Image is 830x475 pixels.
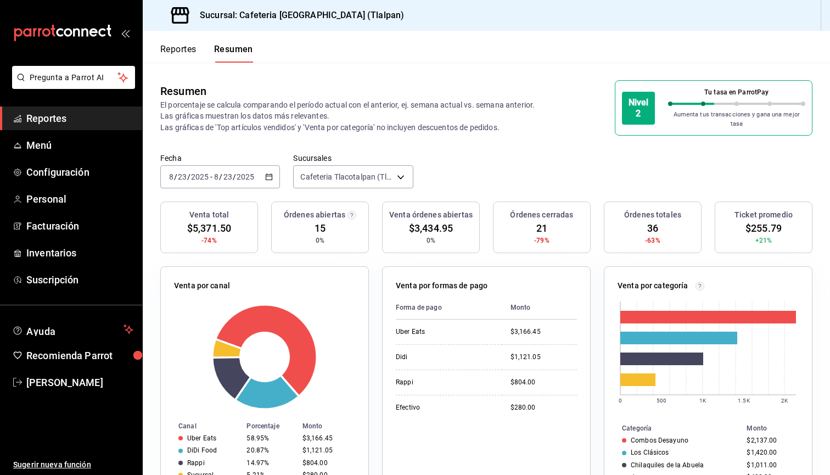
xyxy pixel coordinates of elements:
[26,192,133,206] span: Personal
[396,403,493,412] div: Efectivo
[26,323,119,336] span: Ayuda
[657,398,666,404] text: 500
[511,327,577,337] div: $3,166.45
[734,209,793,221] h3: Ticket promedio
[604,422,742,434] th: Categoría
[191,9,404,22] h3: Sucursal: Cafeteria [GEOGRAPHIC_DATA] (Tlalpan)
[26,219,133,233] span: Facturación
[315,221,326,236] span: 15
[747,449,794,456] div: $1,420.00
[284,209,345,221] h3: Órdenes abiertas
[511,353,577,362] div: $1,121.05
[160,99,541,132] p: El porcentaje se calcula comparando el período actual con el anterior, ej. semana actual vs. sema...
[12,66,135,89] button: Pregunta a Parrot AI
[622,92,655,125] div: Nivel 2
[747,461,794,469] div: $1,011.00
[624,209,681,221] h3: Órdenes totales
[233,172,236,181] span: /
[13,459,133,471] span: Sugerir nueva función
[298,420,368,432] th: Monto
[745,221,782,236] span: $255.79
[502,296,577,320] th: Monto
[121,29,130,37] button: open_drawer_menu
[187,459,205,467] div: Rappi
[169,172,174,181] input: --
[747,437,794,444] div: $2,137.00
[187,172,190,181] span: /
[26,375,133,390] span: [PERSON_NAME]
[755,236,772,245] span: +21%
[210,172,212,181] span: -
[214,172,219,181] input: --
[618,280,688,292] p: Venta por categoría
[302,459,351,467] div: $804.00
[396,353,493,362] div: Didi
[536,221,547,236] span: 21
[699,398,706,404] text: 1K
[427,236,435,245] span: 0%
[631,449,669,456] div: Los Clásicos
[160,44,253,63] div: navigation tabs
[409,221,453,236] span: $3,434.95
[223,172,233,181] input: --
[510,209,573,221] h3: Órdenes cerradas
[8,80,135,91] a: Pregunta a Parrot AI
[26,138,133,153] span: Menú
[26,165,133,180] span: Configuración
[511,378,577,387] div: $804.00
[30,72,118,83] span: Pregunta a Parrot AI
[619,398,622,404] text: 0
[738,398,750,404] text: 1.5K
[161,420,242,432] th: Canal
[26,245,133,260] span: Inventarios
[396,280,487,292] p: Venta por formas de pago
[177,172,187,181] input: --
[631,437,688,444] div: Combos Desayuno
[26,111,133,126] span: Reportes
[189,209,229,221] h3: Venta total
[668,110,806,128] p: Aumenta tus transacciones y gana una mejor tasa
[187,434,216,442] div: Uber Eats
[293,154,413,162] label: Sucursales
[187,221,231,236] span: $5,371.50
[647,221,658,236] span: 36
[187,446,217,454] div: DiDi Food
[781,398,788,404] text: 2K
[631,461,704,469] div: Chilaquiles de la Abuela
[246,459,293,467] div: 14.97%
[534,236,549,245] span: -79%
[316,236,324,245] span: 0%
[219,172,222,181] span: /
[201,236,217,245] span: -74%
[246,434,293,442] div: 58.95%
[190,172,209,181] input: ----
[668,87,806,97] p: Tu tasa en ParrotPay
[160,83,206,99] div: Resumen
[246,446,293,454] div: 20.87%
[302,434,351,442] div: $3,166.45
[174,172,177,181] span: /
[26,272,133,287] span: Suscripción
[302,446,351,454] div: $1,121.05
[396,296,502,320] th: Forma de pago
[26,348,133,363] span: Recomienda Parrot
[160,154,280,162] label: Fecha
[389,209,473,221] h3: Venta órdenes abiertas
[236,172,255,181] input: ----
[242,420,298,432] th: Porcentaje
[742,422,812,434] th: Monto
[300,171,392,182] span: Cafeteria Tlacotalpan (Tlalpan)
[396,327,493,337] div: Uber Eats
[396,378,493,387] div: Rappi
[645,236,660,245] span: -63%
[214,44,253,63] button: Resumen
[160,44,197,63] button: Reportes
[174,280,230,292] p: Venta por canal
[511,403,577,412] div: $280.00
